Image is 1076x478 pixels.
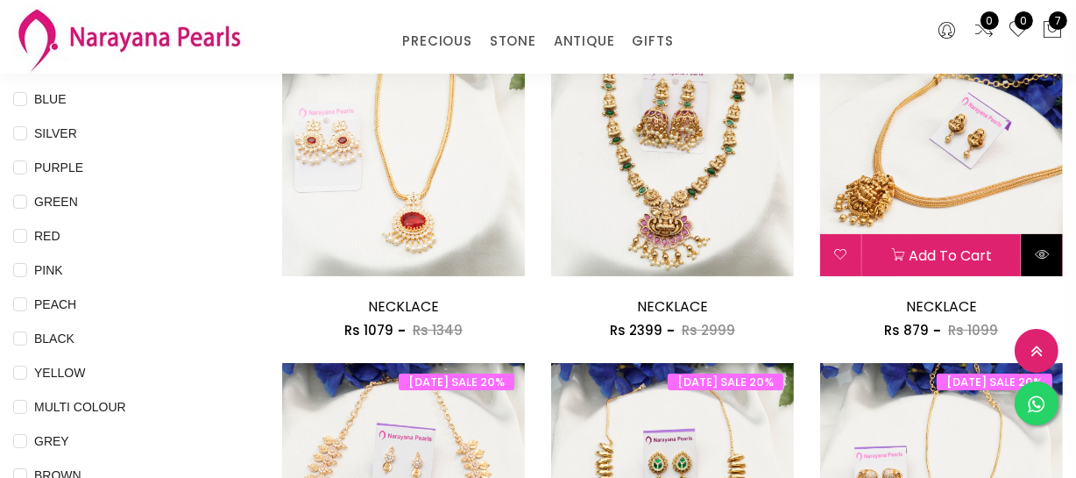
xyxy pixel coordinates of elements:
[27,363,92,382] span: YELLOW
[1015,11,1033,30] span: 0
[402,28,471,54] a: PRECIOUS
[399,374,514,390] span: [DATE] SALE 20%
[344,321,393,339] span: Rs 1079
[668,374,783,390] span: [DATE] SALE 20%
[637,296,708,317] a: NECKLACE
[27,124,84,143] span: SILVER
[632,28,673,54] a: GIFTS
[1022,234,1063,276] button: Quick View
[490,28,536,54] a: STONE
[27,260,70,280] span: PINK
[610,321,662,339] span: Rs 2399
[948,321,998,339] span: Rs 1099
[682,321,735,339] span: Rs 2999
[27,158,90,177] span: PURPLE
[27,397,133,417] span: MULTI COLOUR
[1042,19,1063,42] button: 7
[820,234,861,276] button: Add to wishlist
[27,432,76,451] span: GREY
[27,226,67,246] span: RED
[980,11,999,30] span: 0
[27,192,85,211] span: GREEN
[906,296,977,317] a: NECKLACE
[862,234,1021,276] button: Add to cart
[973,19,995,42] a: 0
[368,296,439,317] a: NECKLACE
[413,321,463,339] span: Rs 1349
[27,89,74,109] span: BLUE
[27,329,81,348] span: BLACK
[884,321,929,339] span: Rs 879
[1049,11,1067,30] span: 7
[1008,19,1029,42] a: 0
[937,374,1052,390] span: [DATE] SALE 20%
[554,28,615,54] a: ANTIQUE
[27,295,83,314] span: PEACH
